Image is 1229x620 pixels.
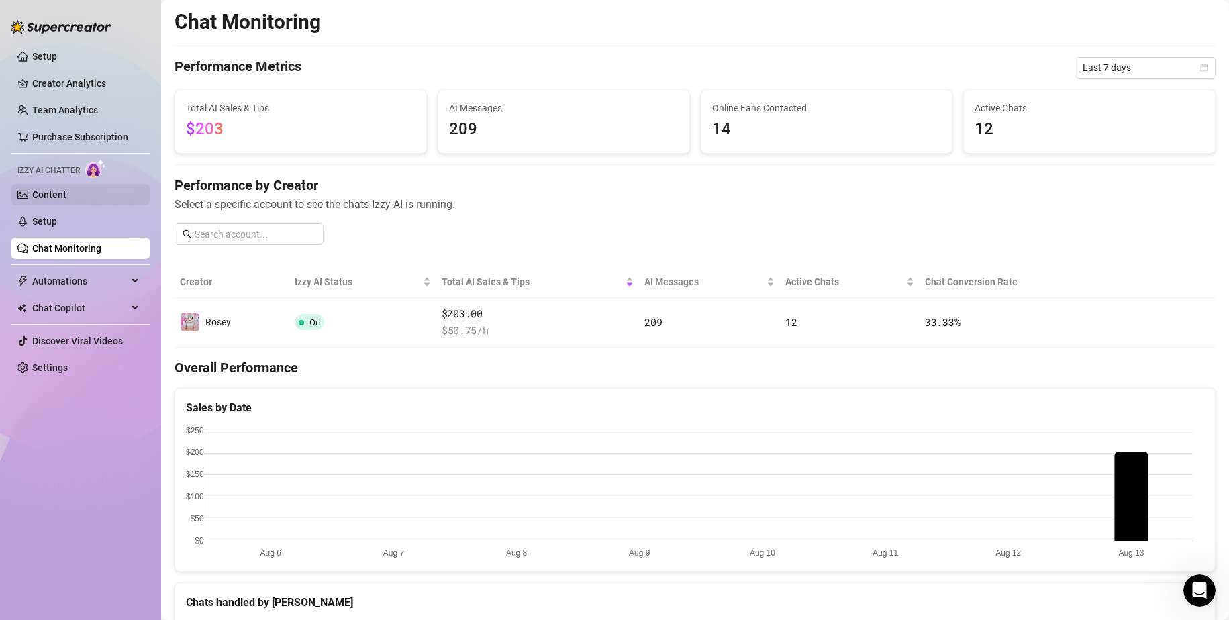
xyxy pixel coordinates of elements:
button: News [201,419,268,472]
button: Messages [67,419,134,472]
a: Content [32,189,66,200]
span: Online Fans Contacted [712,101,942,115]
img: AI Chatter [85,159,106,178]
div: [PERSON_NAME] [48,158,126,172]
h4: Performance Metrics [175,57,301,79]
span: Total AI Sales & Tips [442,274,624,289]
span: Last 7 days [1083,58,1208,78]
span: Active Chats [975,101,1204,115]
span: 12 [785,315,797,329]
span: 14 [712,117,942,142]
iframe: Intercom live chat [1183,574,1216,607]
img: Chat Copilot [17,303,26,313]
span: calendar [1200,64,1208,72]
a: Discover Viral Videos [32,335,123,346]
th: Izzy AI Status [289,266,436,298]
span: Rosey [205,317,231,327]
th: Total AI Sales & Tips [436,266,640,298]
span: Hi [PERSON_NAME] is now active on your account and ready to be turned on. Let me know if you need... [48,96,765,107]
div: Profile image for Tanya [15,145,42,172]
th: AI Messages [639,266,780,298]
div: Chats handled by [PERSON_NAME] [186,594,1204,611]
span: Izzy AI Chatter [17,164,80,177]
th: Active Chats [780,266,920,298]
th: Chat Conversion Rate [920,266,1112,298]
img: Giselle avatar [19,47,36,63]
button: Help [134,419,201,472]
div: • 3h ago [122,59,160,73]
a: Creator Analytics [32,72,140,94]
h1: Messages [99,5,172,28]
span: Home [19,452,47,462]
span: Help [157,452,179,462]
div: [PERSON_NAME] [48,109,126,123]
img: logo-BBDzfeDw.svg [11,20,111,34]
a: Team Analytics [32,105,98,115]
img: Rosey [181,313,199,331]
span: 33.33 % [925,315,960,329]
div: 🌟 Supercreator [44,59,119,73]
span: On [309,317,320,327]
a: Chat Monitoring [32,243,101,254]
div: • 6h ago [128,109,166,123]
h2: Chat Monitoring [175,9,321,35]
div: • 22h ago [128,158,172,172]
div: Sales by Date [186,399,1204,416]
span: $ 50.75 /h [442,323,634,339]
span: News [222,452,248,462]
span: AI Messages [449,101,679,115]
a: Settings [32,362,68,373]
h4: Performance by Creator [175,176,1216,195]
span: Total AI Sales & Tips [186,101,415,115]
button: Send us a message [62,378,207,405]
span: thunderbolt [17,276,28,287]
span: Automations [32,270,128,292]
span: $203 [186,119,224,138]
span: AI Messages [644,274,764,289]
a: Purchase Subscription [32,132,128,142]
span: 209 [644,315,662,329]
th: Creator [175,266,289,298]
img: Profile image for Ella [15,95,42,122]
span: Messages [75,452,126,462]
span: Select a specific account to see the chats Izzy AI is running. [175,196,1216,213]
img: Ella avatar [13,58,30,74]
div: J [25,58,41,74]
h4: Overall Performance [175,358,1216,377]
span: 12 [975,117,1204,142]
span: Active Chats [785,274,903,289]
a: Setup [32,51,57,62]
span: Izzy AI Status [295,274,420,289]
span: $203.00 [442,306,634,322]
span: search [183,229,192,239]
span: Chat Copilot [32,297,128,319]
span: 209 [449,117,679,142]
input: Search account... [195,227,315,242]
a: Setup [32,216,57,227]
